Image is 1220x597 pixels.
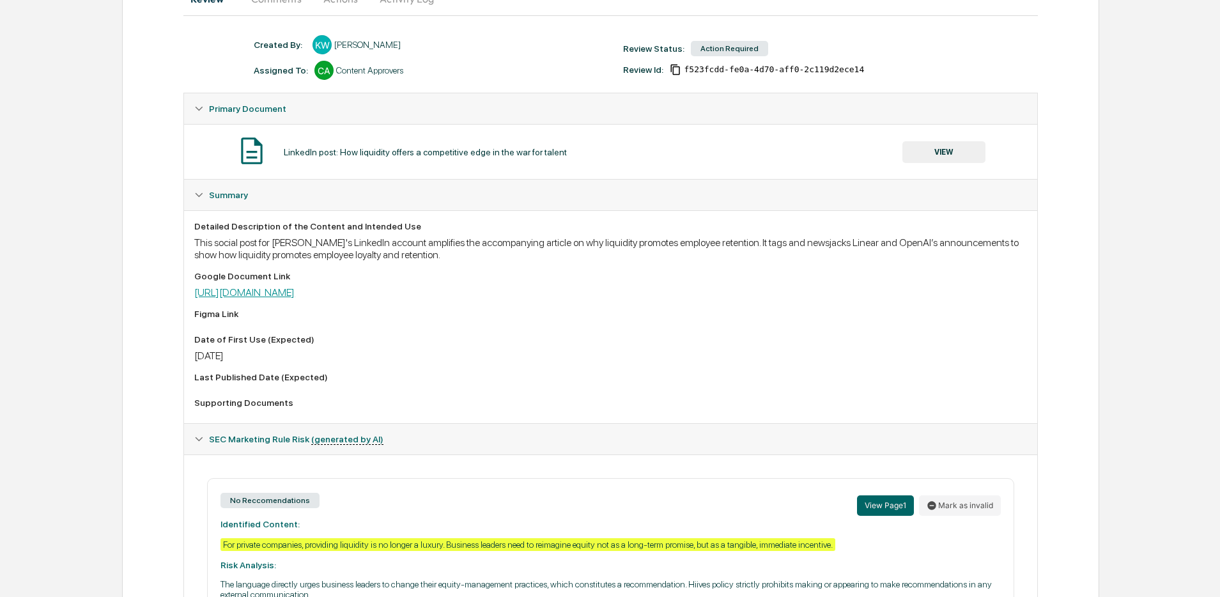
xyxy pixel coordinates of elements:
[194,334,1026,345] div: Date of First Use (Expected)
[284,147,567,157] div: LinkedIn post: How liquidity offers a competitive edge in the war for talent
[184,124,1037,179] div: Primary Document
[220,519,300,529] strong: Identified Content:
[184,93,1037,124] div: Primary Document
[209,190,248,200] span: Summary
[857,495,914,516] button: View Page1
[254,65,308,75] div: Assigned To:
[194,271,1026,281] div: Google Document Link
[691,41,768,56] div: Action Required
[314,61,334,80] div: CA
[194,350,1026,362] div: [DATE]
[254,40,306,50] div: Created By: ‎ ‎
[194,236,1026,261] div: This social post for [PERSON_NAME]'s LinkedIn account amplifies the accompanying article on why l...
[919,495,1001,516] button: Mark as invalid
[220,493,320,508] div: No Reccomendations
[194,286,295,298] a: [URL][DOMAIN_NAME]
[313,35,332,54] div: KW
[236,135,268,167] img: Document Icon
[194,221,1026,231] div: Detailed Description of the Content and Intended Use
[194,309,1026,319] div: Figma Link
[336,65,403,75] div: Content Approvers
[209,104,286,114] span: Primary Document
[334,40,401,50] div: [PERSON_NAME]
[194,372,1026,382] div: Last Published Date (Expected)
[184,180,1037,210] div: Summary
[209,434,383,444] span: SEC Marketing Rule Risk
[220,560,276,570] strong: Risk Analysis:
[220,538,835,551] div: For private companies, providing liquidity is no longer a luxury. Business leaders need to reimag...
[623,65,663,75] div: Review Id:
[902,141,985,163] button: VIEW
[684,65,864,75] span: f523fcdd-fe0a-4d70-aff0-2c119d2ece14
[184,210,1037,423] div: Summary
[184,424,1037,454] div: SEC Marketing Rule Risk (generated by AI)
[311,434,383,445] u: (generated by AI)
[194,398,1026,408] div: Supporting Documents
[623,43,684,54] div: Review Status:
